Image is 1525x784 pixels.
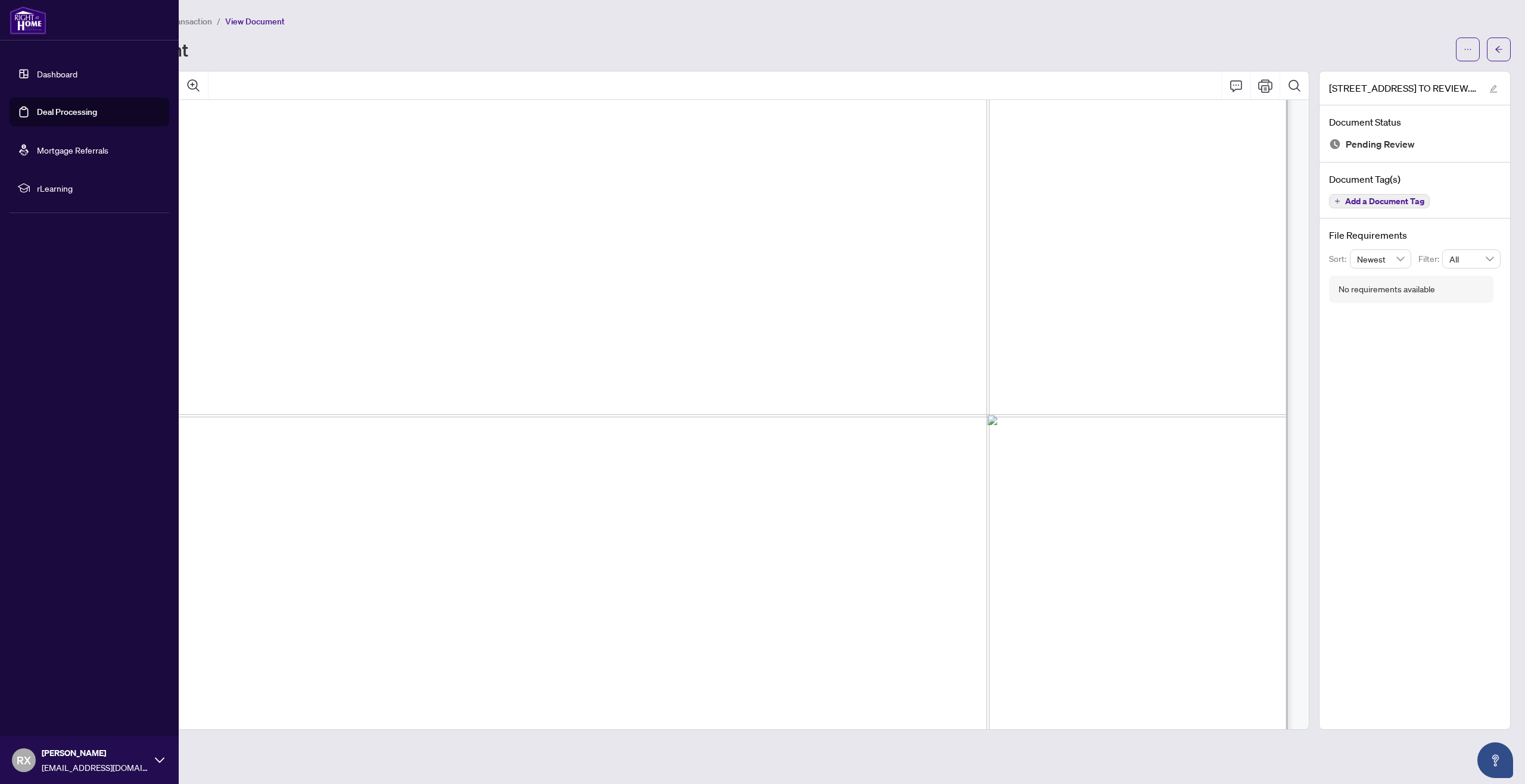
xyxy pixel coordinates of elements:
img: Document Status [1329,138,1341,150]
span: plus [1334,198,1340,204]
span: All [1449,250,1493,268]
img: logo [10,6,46,35]
p: Sort: [1329,252,1350,266]
span: Pending Review [1346,136,1415,152]
a: Dashboard [37,68,77,79]
span: Newest [1357,250,1405,268]
a: Deal Processing [37,107,97,117]
h4: Document Status [1329,115,1501,129]
p: Filter: [1418,252,1442,266]
span: [EMAIL_ADDRESS][DOMAIN_NAME] [42,761,149,774]
span: [PERSON_NAME] [42,746,149,760]
button: Open asap [1477,742,1513,778]
span: ellipsis [1464,45,1472,54]
span: [STREET_ADDRESS] TO REVIEW.pdf [1329,81,1478,95]
h4: File Requirements [1329,228,1501,242]
span: View Transaction [148,16,212,27]
span: RX [17,752,31,769]
span: rLearning [37,182,161,195]
li: / [217,14,220,28]
div: No requirements available [1339,283,1435,296]
span: Add a Document Tag [1345,197,1424,205]
span: View Document [225,16,285,27]
span: arrow-left [1495,45,1503,54]
h4: Document Tag(s) [1329,172,1501,186]
button: Add a Document Tag [1329,194,1430,208]
a: Mortgage Referrals [37,145,108,155]
span: edit [1489,85,1498,93]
